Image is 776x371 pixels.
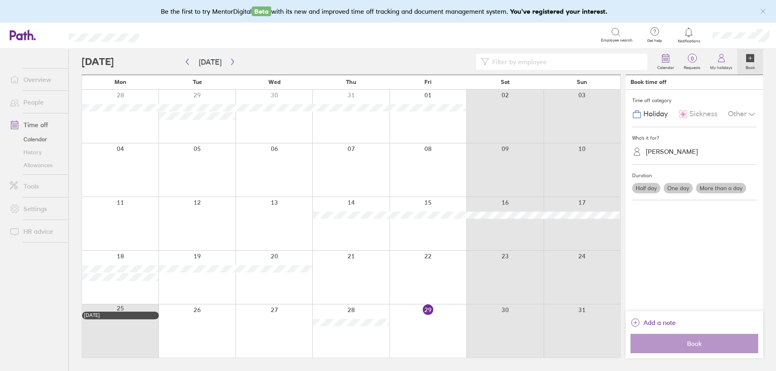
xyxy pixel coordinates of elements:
[630,79,666,85] div: Book time off
[114,79,127,85] span: Mon
[3,178,68,194] a: Tools
[84,312,157,318] div: [DATE]
[690,110,717,118] span: Sickness
[696,183,746,193] label: More than a day
[193,79,202,85] span: Tue
[268,79,280,85] span: Wed
[728,107,757,122] div: Other
[601,38,633,43] span: Employee search
[501,79,510,85] span: Sat
[646,148,698,155] div: [PERSON_NAME]
[632,94,757,107] div: Time off category
[3,159,68,172] a: Allowances
[161,6,616,16] div: Be the first to try MentorDigital with its new and improved time off tracking and document manage...
[577,79,587,85] span: Sun
[3,71,68,88] a: Overview
[510,7,607,15] b: You've registered your interest.
[161,31,182,38] div: Search
[664,183,693,193] label: One day
[630,334,758,353] button: Book
[489,54,643,69] input: Filter by employee
[3,146,68,159] a: History
[3,117,68,133] a: Time off
[3,223,68,239] a: HR advice
[676,27,702,44] a: Notifications
[652,49,679,75] a: Calendar
[643,110,668,118] span: Holiday
[679,55,705,62] span: 0
[641,38,668,43] span: Get help
[705,49,737,75] a: My holidays
[679,49,705,75] a: 0Requests
[632,170,757,182] div: Duration
[3,133,68,146] a: Calendar
[679,63,705,70] label: Requests
[643,316,676,329] span: Add a note
[737,49,763,75] a: Book
[652,63,679,70] label: Calendar
[252,6,271,16] span: Beta
[3,201,68,217] a: Settings
[346,79,356,85] span: Thu
[630,316,676,329] button: Add a note
[636,340,753,347] span: Book
[741,63,760,70] label: Book
[705,63,737,70] label: My holidays
[676,39,702,44] span: Notifications
[192,55,228,69] button: [DATE]
[632,183,660,193] label: Half day
[632,132,757,144] div: Who's it for?
[3,94,68,110] a: People
[424,79,432,85] span: Fri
